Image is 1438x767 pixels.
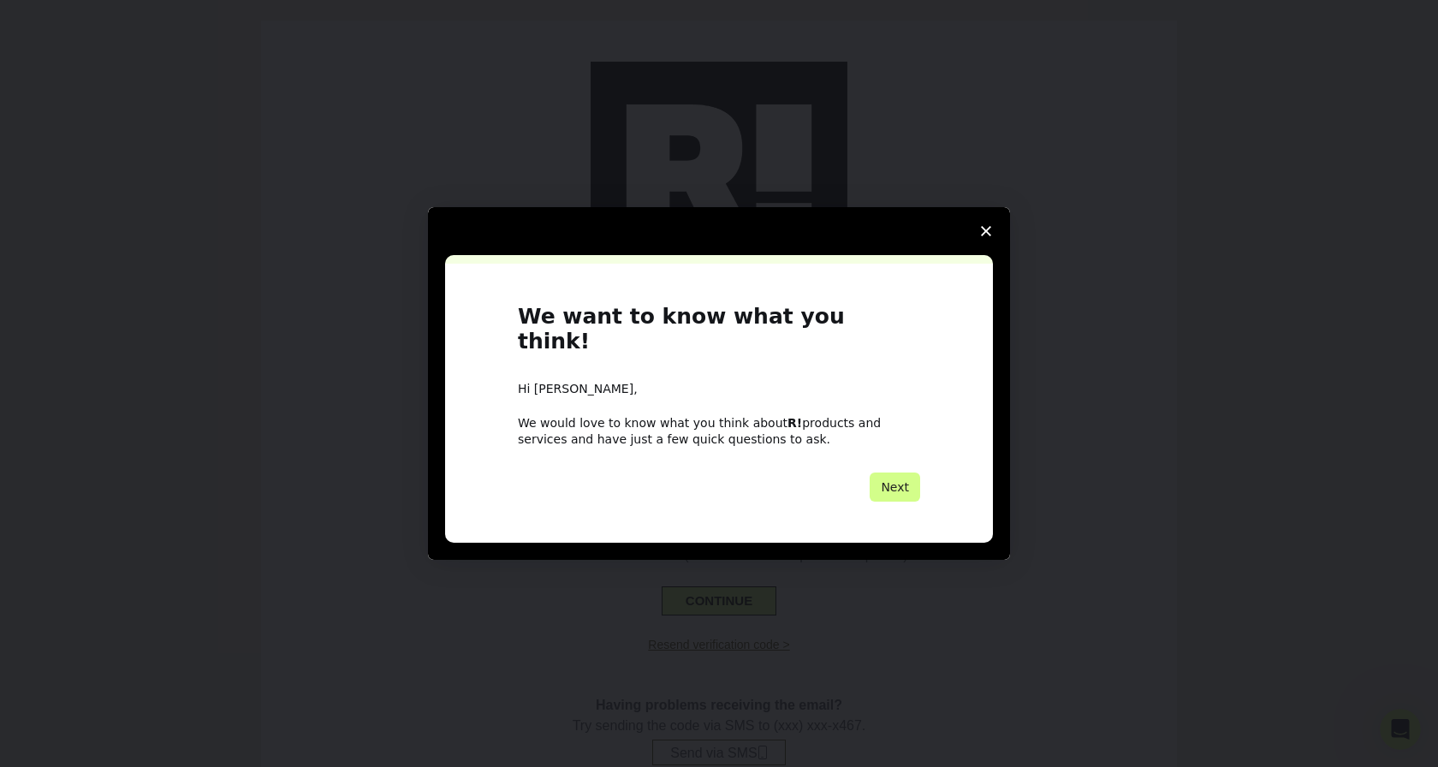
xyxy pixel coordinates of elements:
h1: We want to know what you think! [518,305,920,364]
button: Next [870,473,920,502]
div: We would love to know what you think about products and services and have just a few quick questi... [518,415,920,446]
b: R! [787,416,802,430]
span: Close survey [962,207,1010,255]
div: Hi [PERSON_NAME], [518,381,920,398]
